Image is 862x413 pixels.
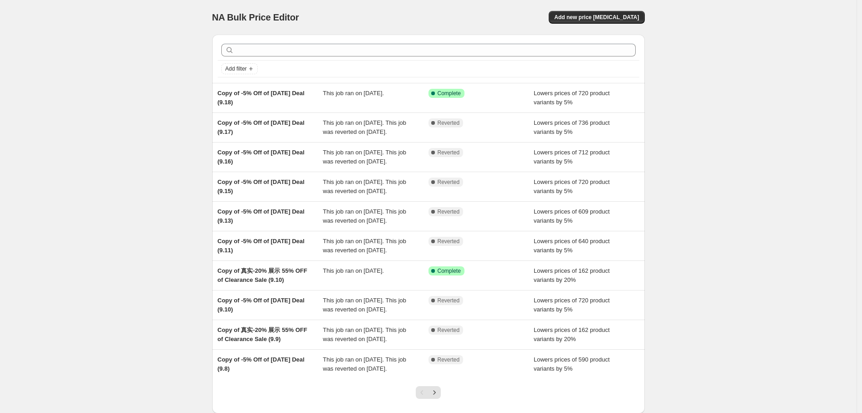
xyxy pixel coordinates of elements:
span: Lowers prices of 720 product variants by 5% [534,90,610,106]
span: This job ran on [DATE]. This job was reverted on [DATE]. [323,149,406,165]
span: Copy of -5% Off of [DATE] Deal (9.18) [218,90,305,106]
span: Copy of -5% Off of [DATE] Deal (9.10) [218,297,305,313]
span: Reverted [438,208,460,215]
span: Lowers prices of 640 product variants by 5% [534,238,610,254]
span: Copy of -5% Off of [DATE] Deal (9.17) [218,119,305,135]
span: Add filter [225,65,247,72]
span: This job ran on [DATE]. This job was reverted on [DATE]. [323,356,406,372]
button: Add new price [MEDICAL_DATA] [549,11,644,24]
span: Reverted [438,178,460,186]
span: NA Bulk Price Editor [212,12,299,22]
span: Copy of -5% Off of [DATE] Deal (9.15) [218,178,305,194]
span: Copy of 真实-20% 展示 55% OFF of Clearance Sale (9.10) [218,267,307,283]
span: Lowers prices of 720 product variants by 5% [534,297,610,313]
span: This job ran on [DATE]. This job was reverted on [DATE]. [323,178,406,194]
span: Reverted [438,149,460,156]
span: Complete [438,90,461,97]
span: Lowers prices of 712 product variants by 5% [534,149,610,165]
span: Lowers prices of 162 product variants by 20% [534,326,610,342]
span: This job ran on [DATE]. This job was reverted on [DATE]. [323,297,406,313]
span: Copy of 真实-20% 展示 55% OFF of Clearance Sale (9.9) [218,326,307,342]
span: Reverted [438,238,460,245]
span: Lowers prices of 720 product variants by 5% [534,178,610,194]
span: This job ran on [DATE]. [323,90,384,97]
span: This job ran on [DATE]. This job was reverted on [DATE]. [323,119,406,135]
button: Next [428,386,441,399]
span: Complete [438,267,461,275]
span: Reverted [438,297,460,304]
span: Lowers prices of 162 product variants by 20% [534,267,610,283]
span: Lowers prices of 609 product variants by 5% [534,208,610,224]
span: This job ran on [DATE]. This job was reverted on [DATE]. [323,238,406,254]
span: Reverted [438,326,460,334]
span: Add new price [MEDICAL_DATA] [554,14,639,21]
span: This job ran on [DATE]. This job was reverted on [DATE]. [323,326,406,342]
nav: Pagination [416,386,441,399]
span: This job ran on [DATE]. [323,267,384,274]
span: This job ran on [DATE]. This job was reverted on [DATE]. [323,208,406,224]
span: Reverted [438,356,460,363]
span: Copy of -5% Off of [DATE] Deal (9.8) [218,356,305,372]
span: Lowers prices of 590 product variants by 5% [534,356,610,372]
span: Reverted [438,119,460,127]
span: Lowers prices of 736 product variants by 5% [534,119,610,135]
span: Copy of -5% Off of [DATE] Deal (9.11) [218,238,305,254]
button: Add filter [221,63,258,74]
span: Copy of -5% Off of [DATE] Deal (9.16) [218,149,305,165]
span: Copy of -5% Off of [DATE] Deal (9.13) [218,208,305,224]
